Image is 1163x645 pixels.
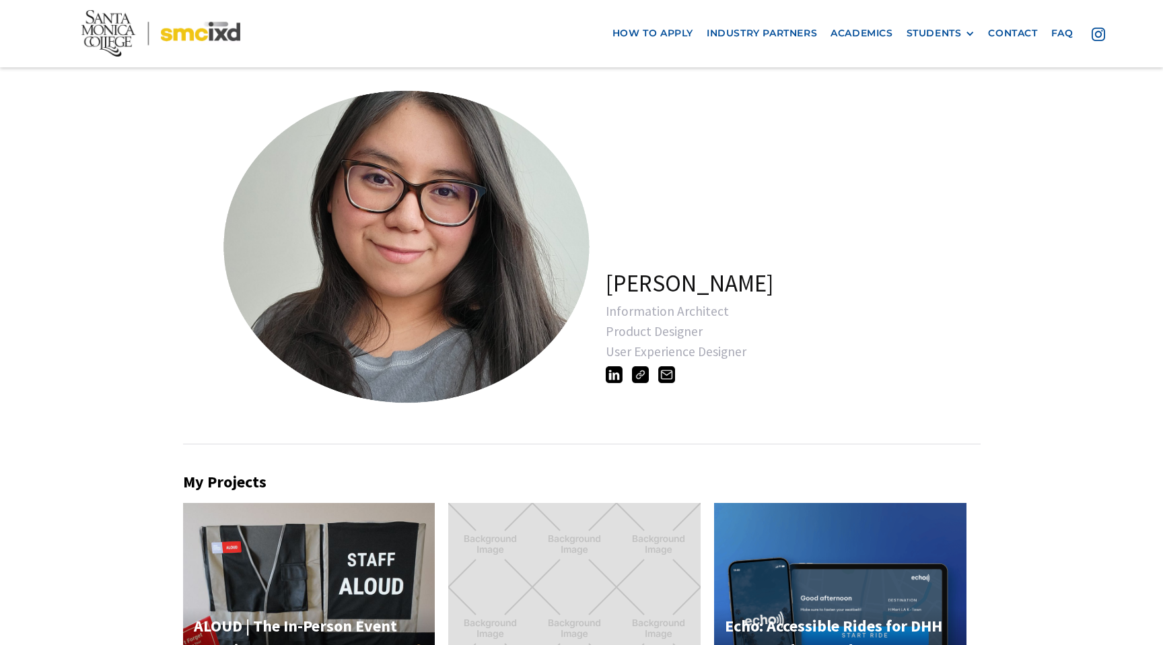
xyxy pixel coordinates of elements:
div: STUDENTS [907,28,975,39]
a: Academics [824,21,899,46]
div: STUDENTS [907,28,962,39]
img: icon - instagram [1092,28,1105,41]
a: how to apply [606,21,700,46]
img: https://isabelbdesign.myportfolio.com/ [632,366,649,383]
div: Product Designer [606,325,1005,338]
img: https://www.linkedin.com/in/isabelbdesign/ [606,366,623,383]
a: open lightbox [207,77,544,413]
a: faq [1045,21,1080,46]
a: contact [981,21,1044,46]
img: Santa Monica College - SMC IxD logo [81,10,240,57]
a: industry partners [700,21,824,46]
img: isabelbautista60@gmail.com [658,366,675,383]
h1: [PERSON_NAME] [606,269,773,298]
h2: My Projects [183,473,981,492]
div: User Experience Designer [606,345,1005,358]
div: Information Architect [606,304,1005,318]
